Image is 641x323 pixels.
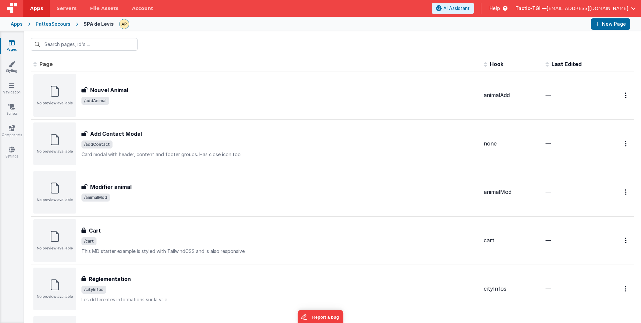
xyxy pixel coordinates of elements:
button: Tactic-TGI — [EMAIL_ADDRESS][DOMAIN_NAME] [515,5,636,12]
div: animalMod [484,188,540,196]
span: Servers [56,5,76,12]
p: Les différentes informations sur la ville. [81,296,478,303]
div: Apps [11,21,23,27]
span: /addAnimal [81,97,109,105]
img: c78abd8586fb0502950fd3f28e86ae42 [120,19,129,29]
span: — [546,285,551,292]
span: [EMAIL_ADDRESS][DOMAIN_NAME] [547,5,628,12]
span: AI Assistant [443,5,470,12]
button: Options [621,185,632,199]
button: Options [621,234,632,247]
span: /cart [81,237,96,245]
input: Search pages, id's ... [31,38,138,51]
span: /animalMod [81,194,110,202]
span: File Assets [90,5,119,12]
div: none [484,140,540,147]
h3: Modifier animal [90,183,132,191]
div: cityInfos [484,285,540,293]
span: Help [489,5,500,12]
h3: Nouvel Animal [90,86,128,94]
h3: Réglementation [89,275,131,283]
span: — [546,189,551,195]
span: Apps [30,5,43,12]
span: Page [39,61,53,67]
h3: Add Contact Modal [90,130,142,138]
div: cart [484,237,540,244]
span: Hook [490,61,503,67]
span: /addContact [81,140,113,148]
span: Tactic-TGI — [515,5,547,12]
h3: Cart [89,227,101,235]
span: /cityInfos [81,286,106,294]
button: Options [621,282,632,296]
div: animalAdd [484,91,540,99]
button: Options [621,88,632,102]
span: — [546,140,551,147]
div: SPA de Levis [83,21,114,27]
span: Last Edited [552,61,582,67]
button: AI Assistant [432,3,474,14]
button: New Page [591,18,630,30]
button: Options [621,137,632,150]
span: — [546,237,551,244]
p: This MD starter example is styled with TailwindCSS and is also responsive [81,248,478,255]
p: Card modal with header, content and footer groups. Has close icon too [81,151,478,158]
span: — [546,92,551,98]
div: PattesSecours [36,21,70,27]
